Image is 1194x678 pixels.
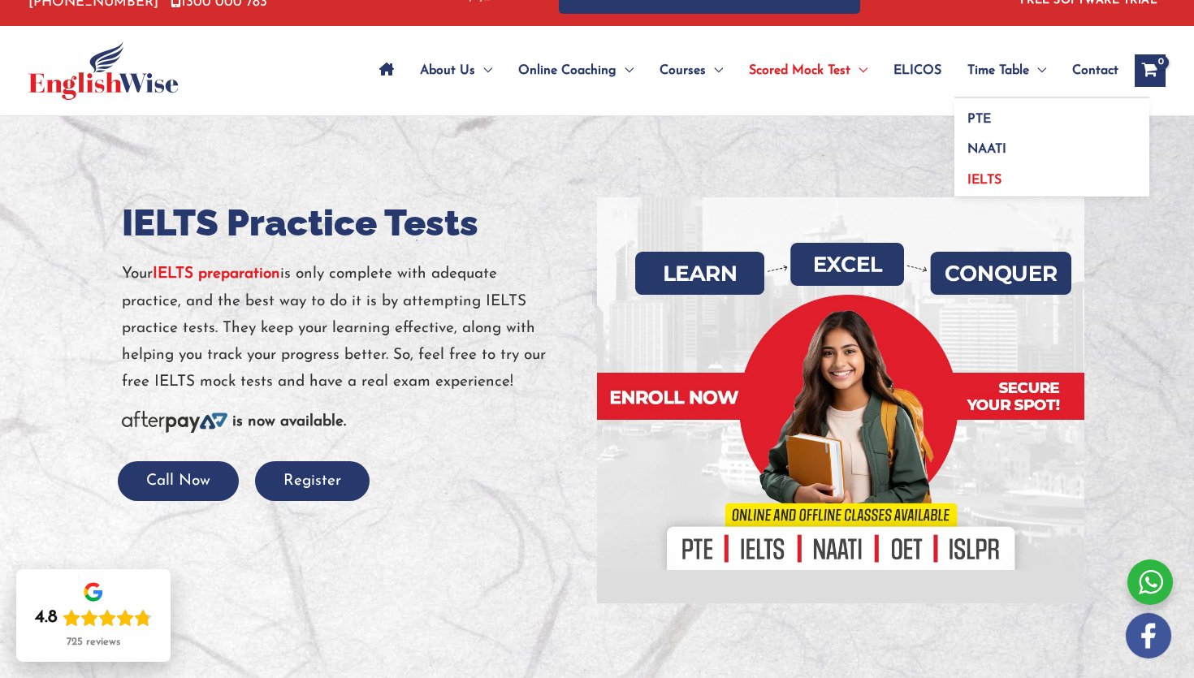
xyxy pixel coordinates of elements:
[366,42,1118,99] nav: Site Navigation: Main Menu
[118,461,239,501] button: Call Now
[1126,613,1171,659] img: white-facebook.png
[660,42,706,99] span: Courses
[1059,42,1118,99] a: Contact
[967,42,1029,99] span: Time Table
[153,266,280,282] a: IELTS preparation
[1072,42,1118,99] span: Contact
[35,607,58,629] div: 4.8
[518,42,616,99] span: Online Coaching
[616,42,634,99] span: Menu Toggle
[118,473,239,489] a: Call Now
[122,197,585,248] h1: IELTS Practice Tests
[122,261,585,395] p: Your is only complete with adequate practice, and the best way to do it is by attempting IELTS pr...
[706,42,723,99] span: Menu Toggle
[954,42,1059,99] a: Time TableMenu Toggle
[67,636,120,649] div: 725 reviews
[967,143,1006,156] span: NAATI
[35,607,152,629] div: Rating: 4.8 out of 5
[255,461,370,501] button: Register
[255,473,370,489] a: Register
[893,42,941,99] span: ELICOS
[420,42,475,99] span: About Us
[232,414,346,430] b: is now available.
[954,159,1149,196] a: IELTS
[1029,42,1046,99] span: Menu Toggle
[850,42,867,99] span: Menu Toggle
[475,42,492,99] span: Menu Toggle
[407,42,505,99] a: About UsMenu Toggle
[880,42,954,99] a: ELICOS
[122,411,227,433] img: Afterpay-Logo
[505,42,647,99] a: Online CoachingMenu Toggle
[1135,54,1166,87] a: View Shopping Cart, empty
[954,129,1149,160] a: NAATI
[954,98,1149,129] a: PTE
[28,41,179,100] img: cropped-ew-logo
[967,174,1001,187] span: IELTS
[736,42,880,99] a: Scored Mock TestMenu Toggle
[967,113,991,126] span: PTE
[647,42,736,99] a: CoursesMenu Toggle
[749,42,850,99] span: Scored Mock Test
